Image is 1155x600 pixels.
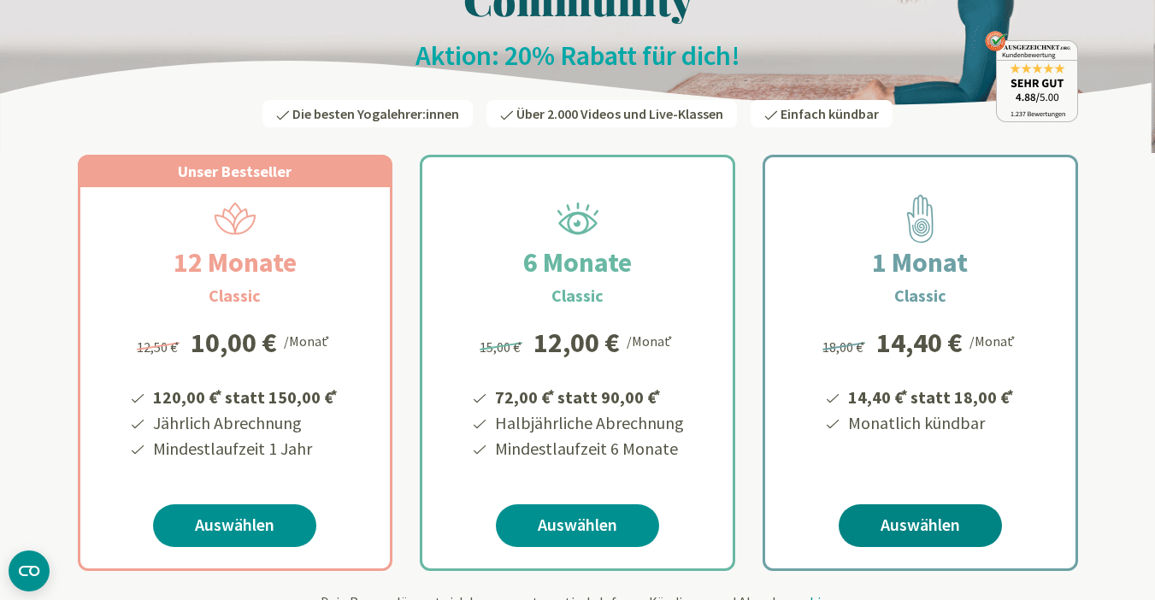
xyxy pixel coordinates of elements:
a: Auswählen [839,504,1002,547]
li: 72,00 € statt 90,00 € [492,381,684,410]
h2: Aktion: 20% Rabatt für dich! [78,38,1078,73]
div: 14,40 € [876,329,963,356]
button: CMP-Widget öffnen [9,550,50,591]
a: Auswählen [496,504,659,547]
li: 120,00 € statt 150,00 € [150,381,340,410]
span: 18,00 € [822,338,868,356]
li: 14,40 € statt 18,00 € [846,381,1017,410]
h2: 12 Monate [133,242,338,283]
li: Jährlich Abrechnung [150,410,340,436]
div: /Monat [627,329,675,351]
h3: Classic [551,283,604,309]
span: 15,00 € [480,338,525,356]
span: Über 2.000 Videos und Live-Klassen [516,105,723,122]
div: /Monat [969,329,1018,351]
h2: 1 Monat [831,242,1009,283]
li: Mindestlaufzeit 6 Monate [492,436,684,462]
li: Mindestlaufzeit 1 Jahr [150,436,340,462]
div: 12,00 € [533,329,620,356]
h3: Classic [209,283,261,309]
span: 12,50 € [137,338,182,356]
div: /Monat [284,329,333,351]
span: Die besten Yogalehrer:innen [292,105,459,122]
span: Unser Bestseller [178,162,292,181]
div: 10,00 € [191,329,277,356]
li: Monatlich kündbar [846,410,1017,436]
span: Einfach kündbar [781,105,879,122]
h3: Classic [894,283,946,309]
h2: 6 Monate [482,242,673,283]
a: Auswählen [153,504,316,547]
li: Halbjährliche Abrechnung [492,410,684,436]
img: ausgezeichnet_badge.png [985,31,1078,122]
